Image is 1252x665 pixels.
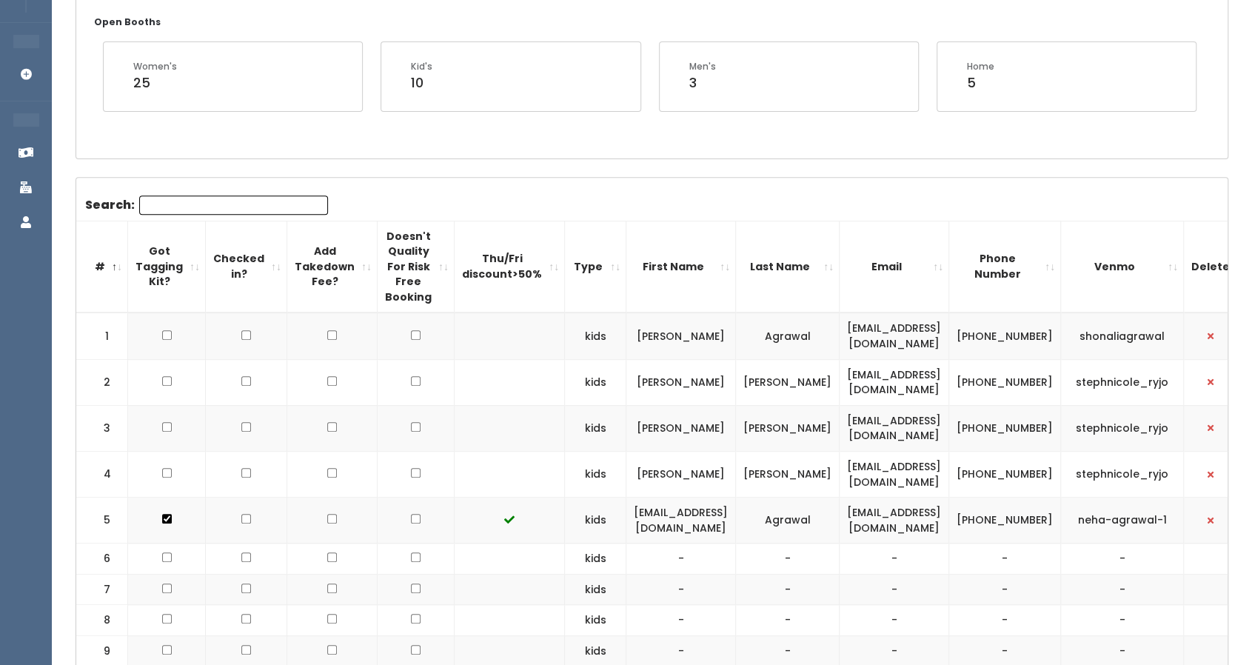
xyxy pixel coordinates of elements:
div: 5 [967,73,994,93]
td: 5 [76,498,128,544]
td: - [1061,605,1184,636]
th: Add Takedown Fee?: activate to sort column ascending [287,221,378,313]
td: kids [565,544,626,575]
td: [PERSON_NAME] [736,359,840,405]
td: 3 [76,405,128,451]
td: - [626,574,736,605]
td: [EMAIL_ADDRESS][DOMAIN_NAME] [840,498,949,544]
div: Kid's [411,60,432,73]
td: 2 [76,359,128,405]
td: [PHONE_NUMBER] [949,498,1061,544]
td: stephnicole_ryjo [1061,405,1184,451]
td: kids [565,405,626,451]
td: kids [565,451,626,497]
td: - [1061,574,1184,605]
div: 10 [411,73,432,93]
input: Search: [139,196,328,215]
small: Open Booths [94,16,161,28]
td: Agrawal [736,498,840,544]
td: [EMAIL_ADDRESS][DOMAIN_NAME] [626,498,736,544]
td: neha-agrawal-1 [1061,498,1184,544]
th: Phone Number: activate to sort column ascending [949,221,1061,313]
td: - [949,605,1061,636]
td: - [736,605,840,636]
div: Women's [133,60,177,73]
td: - [736,544,840,575]
td: [PHONE_NUMBER] [949,313,1061,359]
td: stephnicole_ryjo [1061,451,1184,497]
td: 4 [76,451,128,497]
th: Delete: activate to sort column ascending [1184,221,1248,313]
th: Venmo: activate to sort column ascending [1061,221,1184,313]
td: - [626,544,736,575]
td: [PERSON_NAME] [626,359,736,405]
td: kids [565,313,626,359]
td: - [626,605,736,636]
th: Thu/Fri discount&gt;50%: activate to sort column ascending [455,221,565,313]
td: - [949,574,1061,605]
th: First Name: activate to sort column ascending [626,221,736,313]
th: Type: activate to sort column ascending [565,221,626,313]
td: [PERSON_NAME] [736,405,840,451]
td: [PERSON_NAME] [626,405,736,451]
td: 8 [76,605,128,636]
td: kids [565,574,626,605]
td: kids [565,605,626,636]
th: #: activate to sort column descending [76,221,128,313]
td: - [1061,544,1184,575]
div: 3 [689,73,716,93]
td: [PERSON_NAME] [626,313,736,359]
th: Doesn't Quality For Risk Free Booking : activate to sort column ascending [378,221,455,313]
td: [PHONE_NUMBER] [949,405,1061,451]
td: [PHONE_NUMBER] [949,359,1061,405]
td: 7 [76,574,128,605]
div: Men's [689,60,716,73]
td: Agrawal [736,313,840,359]
td: [PERSON_NAME] [626,451,736,497]
td: stephnicole_ryjo [1061,359,1184,405]
td: shonaliagrawal [1061,313,1184,359]
td: - [949,544,1061,575]
td: - [840,574,949,605]
td: [EMAIL_ADDRESS][DOMAIN_NAME] [840,313,949,359]
th: Last Name: activate to sort column ascending [736,221,840,313]
td: 1 [76,313,128,359]
div: Home [967,60,994,73]
th: Got Tagging Kit?: activate to sort column ascending [128,221,206,313]
td: kids [565,359,626,405]
label: Search: [85,196,328,215]
td: [EMAIL_ADDRESS][DOMAIN_NAME] [840,451,949,497]
th: Checked in?: activate to sort column ascending [206,221,287,313]
td: [PERSON_NAME] [736,451,840,497]
td: 6 [76,544,128,575]
td: - [840,605,949,636]
td: - [840,544,949,575]
td: [EMAIL_ADDRESS][DOMAIN_NAME] [840,359,949,405]
div: 25 [133,73,177,93]
td: [PHONE_NUMBER] [949,451,1061,497]
td: [EMAIL_ADDRESS][DOMAIN_NAME] [840,405,949,451]
td: - [736,574,840,605]
th: Email: activate to sort column ascending [840,221,949,313]
td: kids [565,498,626,544]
